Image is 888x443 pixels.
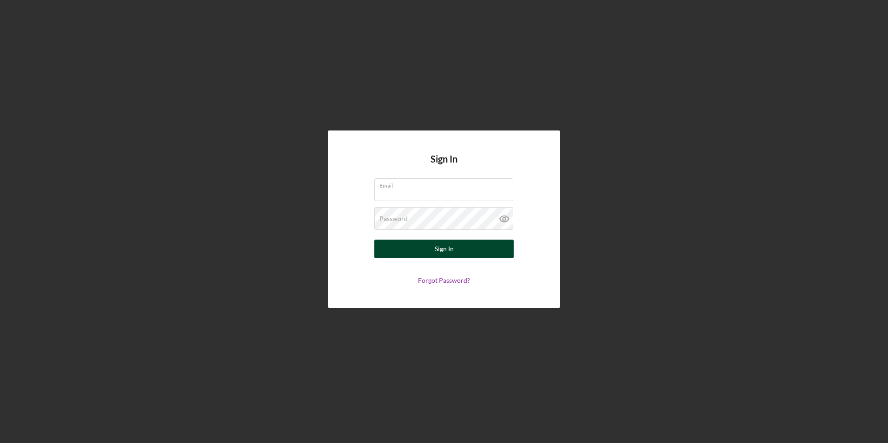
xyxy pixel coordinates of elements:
div: Sign In [435,240,454,258]
a: Forgot Password? [418,276,470,284]
button: Sign In [374,240,514,258]
label: Password [379,215,408,222]
label: Email [379,179,513,189]
h4: Sign In [431,154,457,178]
